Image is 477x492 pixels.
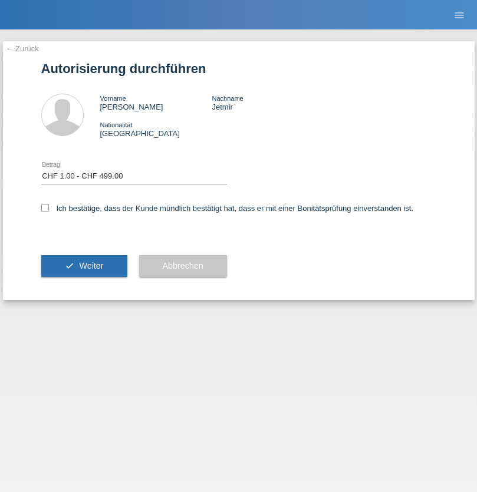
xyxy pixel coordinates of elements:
[41,204,414,213] label: Ich bestätige, dass der Kunde mündlich bestätigt hat, dass er mit einer Bonitätsprüfung einversta...
[212,95,243,102] span: Nachname
[448,11,471,18] a: menu
[41,61,436,76] h1: Autorisierung durchführen
[100,120,212,138] div: [GEOGRAPHIC_DATA]
[6,44,39,53] a: ← Zurück
[212,94,324,111] div: Jetmir
[100,94,212,111] div: [PERSON_NAME]
[453,9,465,21] i: menu
[65,261,74,270] i: check
[100,121,133,128] span: Nationalität
[79,261,103,270] span: Weiter
[163,261,203,270] span: Abbrechen
[100,95,126,102] span: Vorname
[41,255,127,278] button: check Weiter
[139,255,227,278] button: Abbrechen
